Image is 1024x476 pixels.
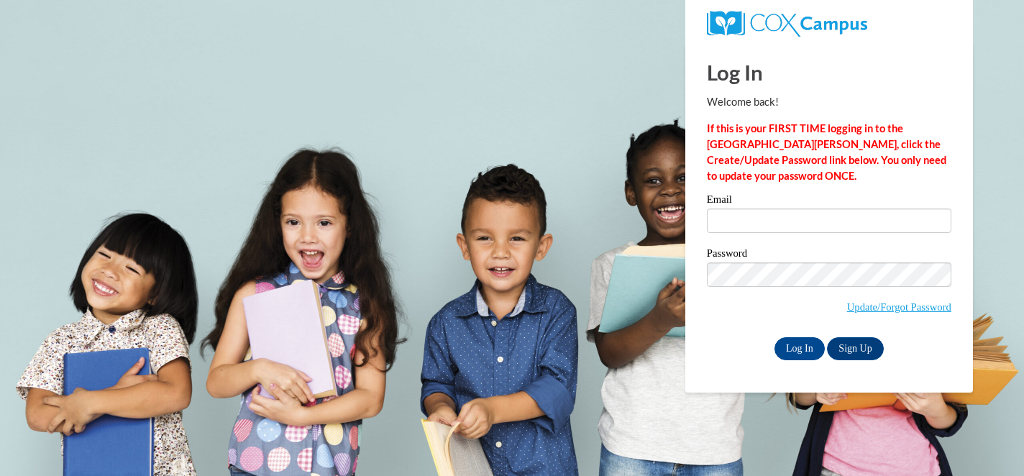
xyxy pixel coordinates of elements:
a: Sign Up [827,337,883,360]
img: COX Campus [707,11,867,37]
a: COX Campus [707,17,867,29]
p: Welcome back! [707,94,951,110]
label: Email [707,194,951,209]
h1: Log In [707,58,951,87]
a: Update/Forgot Password [847,301,951,313]
strong: If this is your FIRST TIME logging in to the [GEOGRAPHIC_DATA][PERSON_NAME], click the Create/Upd... [707,122,946,182]
label: Password [707,248,951,262]
input: Log In [774,337,825,360]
